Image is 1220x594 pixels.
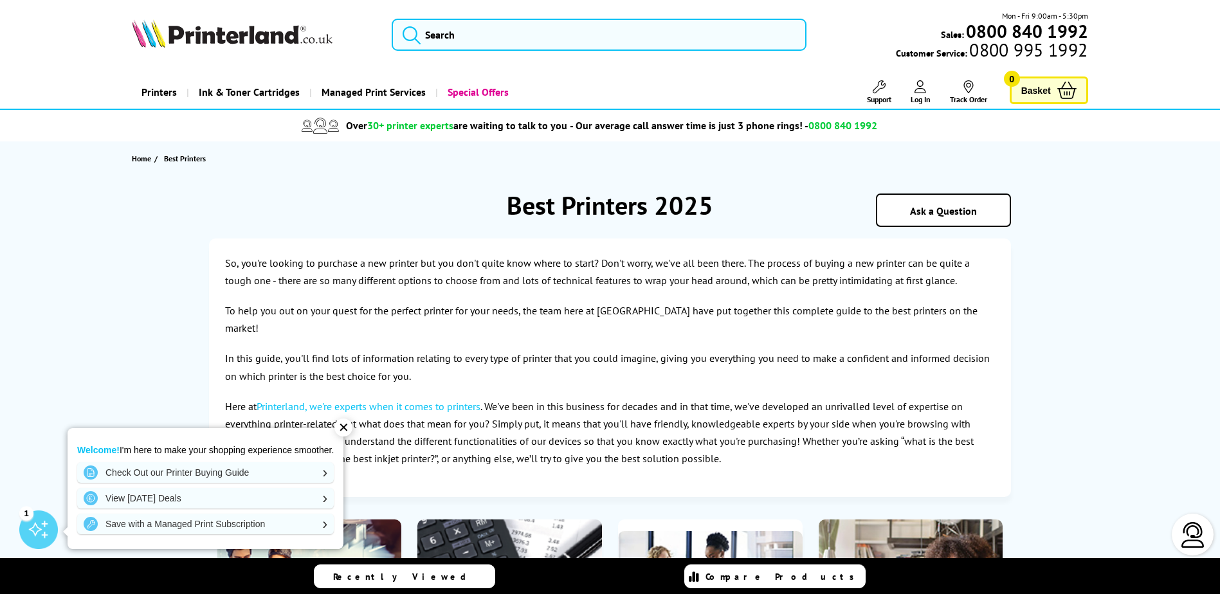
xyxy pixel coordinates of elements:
[808,119,877,132] span: 0800 840 1992
[435,76,518,109] a: Special Offers
[392,19,806,51] input: Search
[1180,522,1206,548] img: user-headset-light.svg
[570,119,877,132] span: - Our average call answer time is just 3 phone rings! -
[314,564,495,588] a: Recently Viewed
[132,152,154,165] a: Home
[333,571,479,582] span: Recently Viewed
[199,76,300,109] span: Ink & Toner Cartridges
[910,204,977,217] a: Ask a Question
[132,19,376,50] a: Printerland Logo
[225,255,994,289] p: So, you're looking to purchase a new printer but you don't quite know where to start? Don't worry...
[1002,10,1088,22] span: Mon - Fri 9:00am - 5:30pm
[77,445,120,455] strong: Welcome!
[132,76,187,109] a: Printers
[164,152,206,165] span: Best Printers
[1004,71,1020,87] span: 0
[967,44,1088,56] span: 0800 995 1992
[911,80,931,104] a: Log In
[77,514,334,534] a: Save with a Managed Print Subscription
[164,152,209,165] a: Best Printers
[77,444,334,456] p: I'm here to make your shopping experience smoother.
[896,44,1088,59] span: Customer Service:
[684,564,866,588] a: Compare Products
[1021,82,1051,99] span: Basket
[911,94,931,104] span: Log In
[309,76,435,109] a: Managed Print Services
[77,488,334,509] a: View [DATE] Deals
[187,76,309,109] a: Ink & Toner Cartridges
[209,188,1010,222] h1: Best Printers 2025
[132,152,151,165] span: Home
[706,571,861,582] span: Compare Products
[334,419,352,437] div: ✕
[964,25,1088,37] a: 0800 840 1992
[225,302,994,337] p: To help you out on your quest for the perfect printer for your needs, the team here at [GEOGRAPHI...
[257,400,480,413] a: Printerland, we're experts when it comes to printers
[367,119,453,132] span: 30+ printer experts
[950,80,987,104] a: Track Order
[867,94,891,104] span: Support
[132,19,332,48] img: Printerland Logo
[346,119,567,132] span: Over are waiting to talk to you
[225,350,994,384] p: In this guide, you'll find lots of information relating to every type of printer that you could i...
[19,506,33,520] div: 1
[941,28,964,40] span: Sales:
[966,19,1088,43] b: 0800 840 1992
[225,398,994,468] p: Here at . We've been in this business for decades and in that time, we've developed an unrivalled...
[867,80,891,104] a: Support
[1010,76,1088,104] a: Basket 0
[77,462,334,483] a: Check Out our Printer Buying Guide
